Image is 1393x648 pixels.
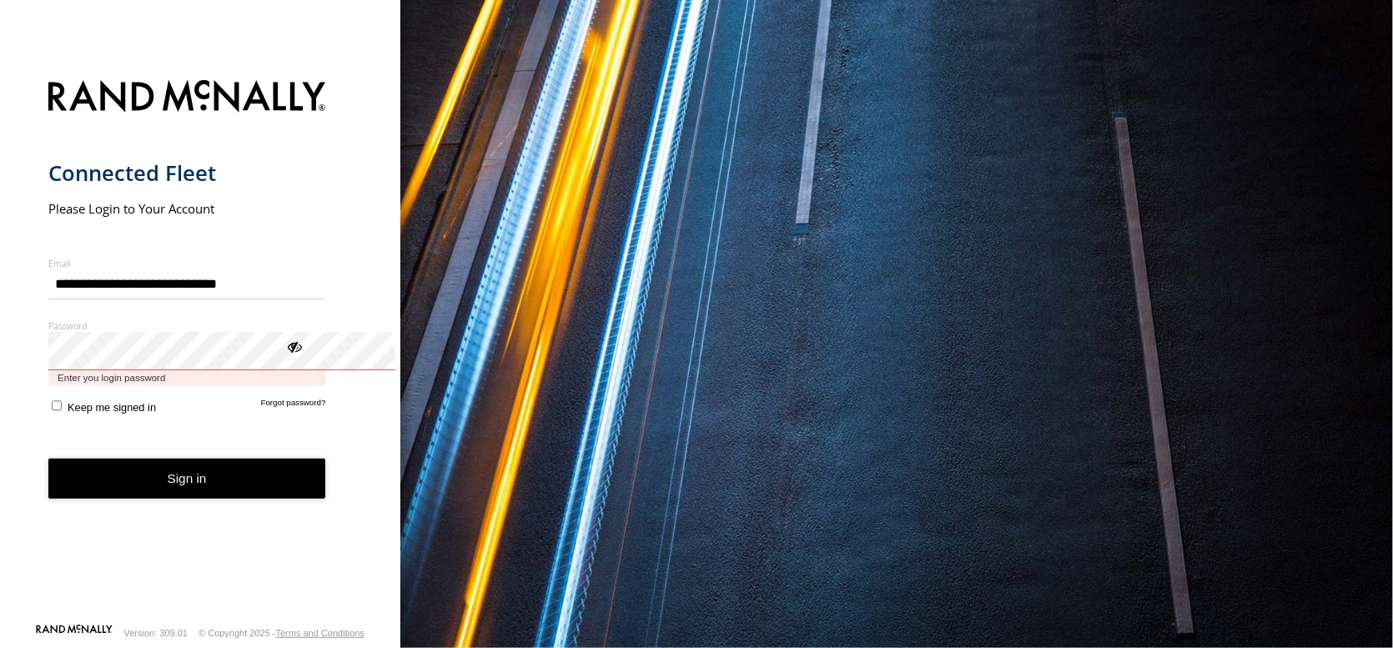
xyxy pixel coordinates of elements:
[52,400,63,411] input: Keep me signed in
[261,398,326,414] a: Forgot password?
[36,625,113,641] a: Visit our Website
[48,319,326,332] label: Password
[199,628,365,638] div: © Copyright 2025 -
[48,370,326,386] span: Enter you login password
[124,628,188,638] div: Version: 309.01
[48,77,326,119] img: Rand McNally
[68,401,156,414] span: Keep me signed in
[285,338,302,354] div: ViewPassword
[276,628,365,638] a: Terms and Conditions
[48,159,326,187] h1: Connected Fleet
[48,257,326,269] label: Email
[48,459,326,500] button: Sign in
[48,70,353,624] form: main
[48,200,326,217] h2: Please Login to Your Account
